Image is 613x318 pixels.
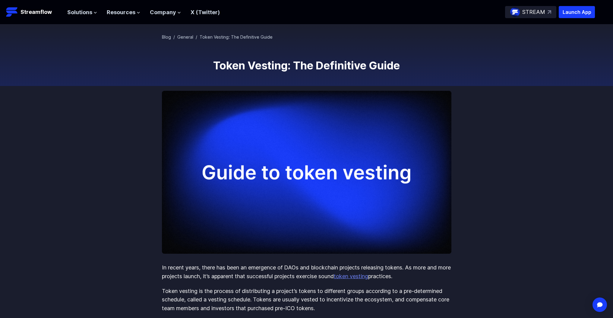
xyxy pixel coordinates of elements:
[21,8,52,16] p: Streamflow
[6,6,18,18] img: Streamflow Logo
[510,7,520,17] img: streamflow-logo-circle.png
[592,297,607,312] div: Open Intercom Messenger
[162,263,451,281] p: In recent years, there has been an emergence of DAOs and blockchain projects releasing tokens. As...
[173,34,175,40] span: /
[162,287,451,313] p: Token vesting is the process of distributing a project’s tokens to different groups according to ...
[191,9,220,15] a: X (Twitter)
[522,8,545,17] p: STREAM
[559,6,595,18] button: Launch App
[162,34,171,40] a: Blog
[196,34,197,40] span: /
[107,8,135,17] span: Resources
[334,273,368,279] a: token vesting
[6,6,61,18] a: Streamflow
[177,34,193,40] a: General
[67,8,97,17] button: Solutions
[162,59,451,72] h1: Token Vesting: The Definitive Guide
[505,6,556,18] a: STREAM
[107,8,140,17] button: Resources
[150,8,181,17] button: Company
[150,8,176,17] span: Company
[67,8,92,17] span: Solutions
[548,10,551,14] img: top-right-arrow.svg
[162,91,451,254] img: Token Vesting: The Definitive Guide
[200,34,273,40] span: Token Vesting: The Definitive Guide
